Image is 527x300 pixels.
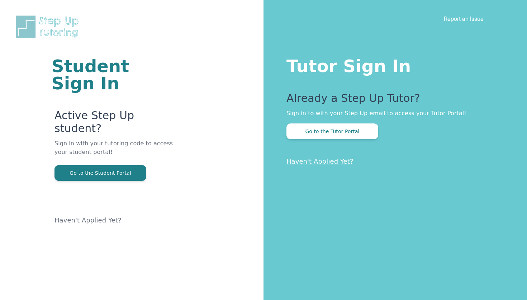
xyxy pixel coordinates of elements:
[286,158,353,165] a: Haven't Applied Yet?
[54,169,146,176] a: Go to the Student Portal
[54,165,146,181] button: Go to the Student Portal
[444,15,484,22] a: Report an Issue
[286,128,378,135] a: Go to the Tutor Portal
[14,14,83,39] img: Step Up Tutoring horizontal logo
[54,139,177,165] p: Sign in with your tutoring code to access your student portal!
[54,109,177,139] p: Active Step Up student?
[54,216,122,224] a: Haven't Applied Yet?
[286,92,498,109] p: Already a Step Up Tutor?
[52,57,177,92] h1: Student Sign In
[286,55,498,75] h1: Tutor Sign In
[286,123,378,139] button: Go to the Tutor Portal
[286,109,498,118] p: Sign in to with your Step Up email to access your Tutor Portal!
